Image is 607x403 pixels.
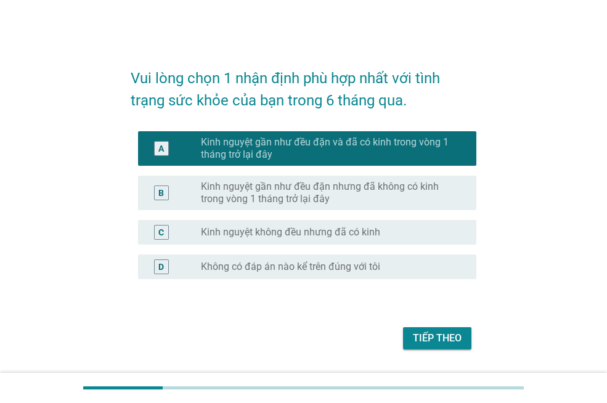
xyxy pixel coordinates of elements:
div: C [158,226,164,238]
div: Tiếp theo [413,331,462,346]
label: Kinh nguyệt gần như đều đặn nhưng đã không có kinh trong vòng 1 tháng trở lại đây [201,181,457,205]
button: Tiếp theo [403,327,471,349]
label: Kinh nguyệt gần như đều đặn và đã có kinh trong vòng 1 tháng trở lại đây [201,136,457,161]
label: Kinh nguyệt không đều nhưng đã có kinh [201,226,380,238]
label: Không có đáp án nào kể trên đúng với tôi [201,261,380,273]
div: D [158,260,164,273]
h2: Vui lòng chọn 1 nhận định phù hợp nhất với tình trạng sức khỏe của bạn trong 6 tháng qua. [131,55,476,112]
div: B [158,186,164,199]
div: A [158,142,164,155]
